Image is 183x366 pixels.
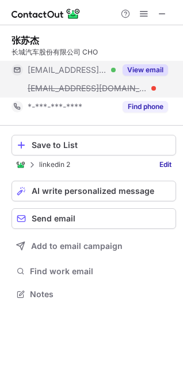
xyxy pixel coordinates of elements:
button: Reveal Button [123,101,168,112]
button: Notes [12,286,176,302]
span: Notes [30,289,171,299]
p: linkedin 2 [39,161,70,169]
div: 张苏杰 [12,34,39,46]
span: [EMAIL_ADDRESS][DOMAIN_NAME] [28,83,147,94]
div: Save to List [32,141,171,150]
button: Add to email campaign [12,236,176,256]
button: Send email [12,208,176,229]
span: Send email [32,214,75,223]
img: ContactOut [16,160,25,169]
a: Edit [155,159,176,170]
button: Save to List [12,135,176,155]
span: [EMAIL_ADDRESS][DOMAIN_NAME] [28,65,107,75]
span: Find work email [30,266,171,277]
button: Reveal Button [123,64,168,76]
button: Find work email [12,263,176,279]
div: 长城汽车股份有限公司 CHO [12,47,176,57]
img: ContactOut v5.3.10 [12,7,81,21]
span: AI write personalized message [32,186,154,196]
span: Add to email campaign [31,242,123,251]
button: AI write personalized message [12,181,176,201]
